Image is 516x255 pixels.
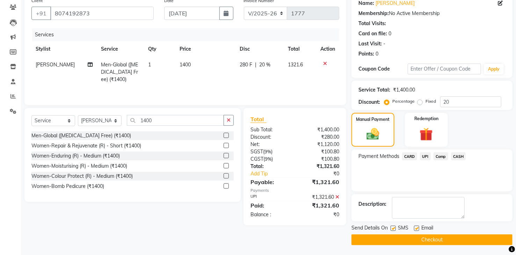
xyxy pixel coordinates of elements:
[31,142,141,150] div: Women-Repair & Rejuvenate (R) - Short (₹1400)
[295,178,344,186] div: ₹1,321.60
[398,224,408,233] span: SMS
[421,224,433,233] span: Email
[316,41,339,57] th: Action
[284,41,317,57] th: Total
[31,7,51,20] button: +91
[245,178,295,186] div: Payable:
[358,65,407,73] div: Coupon Code
[148,61,151,68] span: 1
[31,41,97,57] th: Stylist
[295,148,344,155] div: ₹100.80
[295,133,344,141] div: ₹280.00
[295,201,344,210] div: ₹1,321.60
[402,152,417,160] span: CARD
[245,141,295,148] div: Net:
[255,61,257,68] span: |
[31,173,133,180] div: Women-Colour Protect (R) - Medium (₹1400)
[31,162,127,170] div: Women-Moisturising (R) - Medium (₹1400)
[388,30,391,37] div: 0
[250,116,267,123] span: Total
[245,211,295,218] div: Balance :
[295,194,344,201] div: ₹1,321.60
[383,40,385,48] div: -
[408,64,481,74] input: Enter Offer / Coupon Code
[351,224,388,233] span: Send Details On
[295,126,344,133] div: ₹1,400.00
[236,41,284,57] th: Disc
[50,7,154,20] input: Search by Name/Mobile/Email/Code
[245,201,295,210] div: Paid:
[358,153,399,160] span: Payment Methods
[295,155,344,163] div: ₹100.80
[97,41,144,57] th: Service
[414,116,438,122] label: Redemption
[356,116,390,123] label: Manual Payment
[392,98,415,104] label: Percentage
[260,61,271,68] span: 20 %
[358,10,506,17] div: No Active Membership
[451,152,466,160] span: CASH
[265,156,271,162] span: 9%
[303,170,344,177] div: ₹0
[245,133,295,141] div: Discount:
[415,126,437,143] img: _gift.svg
[393,86,415,94] div: ₹1,400.00
[175,41,235,57] th: Price
[376,50,378,58] div: 0
[245,194,295,201] div: UPI
[127,115,224,126] input: Search or Scan
[32,28,344,41] div: Services
[245,170,303,177] a: Add Tip
[358,10,389,17] div: Membership:
[250,188,339,194] div: Payments
[363,127,383,141] img: _cash.svg
[250,156,263,162] span: CGST
[426,98,436,104] label: Fixed
[36,61,75,68] span: [PERSON_NAME]
[358,40,382,48] div: Last Visit:
[180,61,191,68] span: 1400
[240,61,253,68] span: 280 F
[264,149,271,154] span: 9%
[31,152,120,160] div: Women-Enduring (R) - Medium (₹1400)
[484,64,504,74] button: Apply
[420,152,431,160] span: UPI
[31,183,104,190] div: Women-Bomb Pedicure (₹1400)
[295,211,344,218] div: ₹0
[358,99,380,106] div: Discount:
[351,234,513,245] button: Checkout
[358,50,374,58] div: Points:
[101,61,138,82] span: Men-Global ([MEDICAL_DATA] Free) (₹1400)
[358,30,387,37] div: Card on file:
[245,163,295,170] div: Total:
[358,86,390,94] div: Service Total:
[434,152,448,160] span: Comp
[358,20,386,27] div: Total Visits:
[245,126,295,133] div: Sub Total:
[250,148,263,155] span: SGST
[295,163,344,170] div: ₹1,321.60
[31,132,131,139] div: Men-Global ([MEDICAL_DATA] Free) (₹1400)
[295,141,344,148] div: ₹1,120.00
[358,201,386,208] div: Description:
[144,41,176,57] th: Qty
[288,61,303,68] span: 1321.6
[245,155,295,163] div: ( )
[245,148,295,155] div: ( )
